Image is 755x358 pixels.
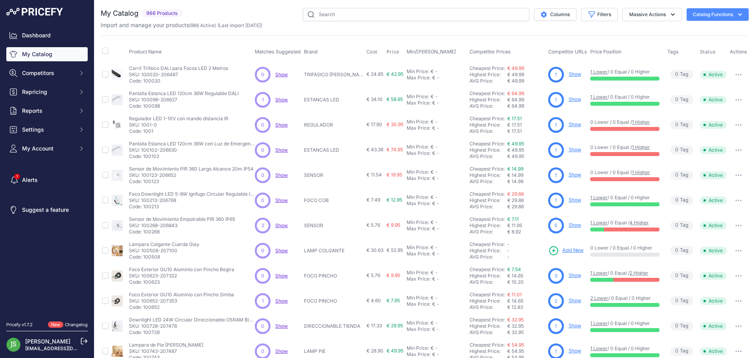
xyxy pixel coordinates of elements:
[670,221,693,230] span: Tag
[129,248,199,254] p: SKU: 100508-207100
[129,103,239,109] p: Code: 100098
[275,248,288,253] a: Show
[622,8,682,21] button: Massive Actions
[432,150,435,156] div: €
[432,251,435,257] div: €
[507,65,524,71] a: € 49.99
[275,72,288,77] a: Show
[435,75,439,81] div: -
[700,146,727,154] span: Active
[407,175,431,182] div: Max Price:
[431,244,434,251] div: €
[275,273,288,279] span: Show
[217,22,262,28] span: (Last import [DATE])
[129,78,228,84] p: Code: 100020
[470,172,507,178] div: Highest Price:
[366,172,382,178] span: € 11.54
[630,270,648,276] a: 2 Higher
[6,28,88,42] a: Dashboard
[507,204,545,210] div: € 29.88
[434,244,438,251] div: -
[507,254,510,260] span: -
[275,172,288,178] a: Show
[632,119,650,125] a: 1 Higher
[129,65,228,72] p: Carril Trifsico DALI para Focos LED 2 Metros
[407,150,431,156] div: Max Price:
[507,172,523,178] span: € 14.99
[129,172,254,178] p: SKU: 100123-206652
[6,47,88,61] a: My Catalog
[632,144,650,150] a: 1 Higher
[700,121,727,129] span: Active
[670,120,693,129] span: Tag
[434,194,438,200] div: -
[470,122,507,128] div: Highest Price:
[507,197,524,203] span: € 29.88
[407,125,431,131] div: Max Price:
[507,166,523,172] a: € 14.99
[304,49,318,55] span: Brand
[675,146,678,154] span: 0
[431,219,434,226] div: €
[675,196,678,204] span: 0
[304,147,363,153] p: ESTANCAS LED
[569,272,581,278] a: Show
[129,141,255,147] p: Pantalla Estanca LED 120cm 36W con Luz de Emergencia IP65
[6,104,88,118] button: Reports
[101,21,262,29] p: Import and manage your products
[387,197,402,203] span: € 12.95
[507,122,522,128] span: € 17.51
[387,49,401,55] button: Price
[142,9,182,18] span: 966 Products
[470,72,507,78] div: Highest Price:
[261,222,264,229] span: 2
[129,204,255,210] p: Code: 100213
[470,342,505,348] a: Cheapest Price:
[6,85,88,99] button: Repricing
[670,70,693,79] span: Tag
[407,68,429,75] div: Min Price:
[507,147,524,153] span: € 49.95
[261,172,264,179] span: 0
[670,246,693,255] span: Tag
[431,94,434,100] div: €
[6,173,88,187] a: Alerts
[407,49,456,55] span: Min/[PERSON_NAME]
[569,297,581,303] a: Show
[366,197,380,203] span: € 7.49
[548,245,584,256] a: Add New
[407,75,431,81] div: Max Price:
[590,69,659,75] p: / 0 Equal / 0 Higher
[366,147,383,152] span: € 43.36
[507,229,545,235] div: € 8.92
[387,222,400,228] span: € 9.95
[507,72,524,77] span: € 49.99
[129,216,235,222] p: Sensor de Movimiento Empotrable PIR 360 IP65
[304,172,363,178] p: SENSOR
[590,69,608,75] a: 1 Lower
[507,153,545,160] div: € 49.95
[700,247,727,255] span: Active
[470,254,507,260] div: AVG Price:
[431,169,434,175] div: €
[435,100,439,106] div: -
[275,323,288,329] a: Show
[275,298,288,304] a: Show
[432,100,435,106] div: €
[507,317,524,323] a: € 32.95
[387,96,403,102] span: € 58.95
[470,216,505,222] a: Cheapest Price:
[407,119,429,125] div: Min Price:
[507,141,524,147] a: € 49.95
[569,71,581,77] a: Show
[407,244,429,251] div: Min Price:
[562,247,584,254] span: Add New
[700,49,717,55] button: Status
[129,122,228,128] p: SKU: 1001-0
[507,266,521,272] a: € 7.54
[435,175,439,182] div: -
[675,222,678,229] span: 0
[632,169,650,175] a: 1 Higher
[470,128,507,134] div: AVG Price:
[470,229,507,235] div: AVG Price:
